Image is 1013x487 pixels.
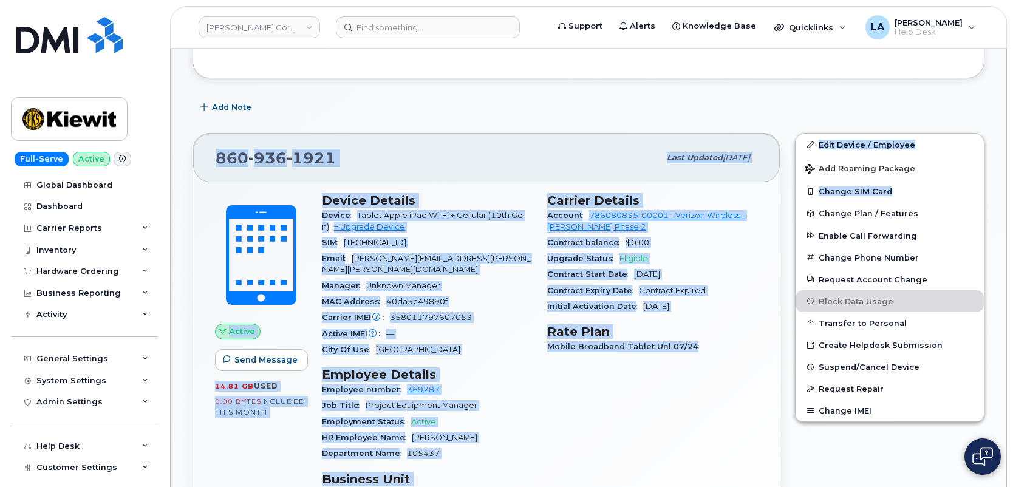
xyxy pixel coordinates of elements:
span: 0.00 Bytes [215,397,261,406]
h3: Device Details [322,193,533,208]
span: 40da5c49890f [386,297,448,306]
span: LA [871,20,884,35]
span: City Of Use [322,345,376,354]
h3: Carrier Details [547,193,758,208]
button: Change IMEI [796,400,984,421]
span: Add Note [212,101,251,113]
a: + Upgrade Device [334,222,405,231]
span: Quicklinks [789,22,833,32]
span: — [386,329,394,338]
span: [GEOGRAPHIC_DATA] [376,345,460,354]
span: 14.81 GB [215,382,254,390]
span: 1921 [287,149,336,167]
span: Initial Activation Date [547,302,643,311]
span: Contract Expiry Date [547,286,639,295]
span: Send Message [234,354,298,366]
button: Transfer to Personal [796,312,984,334]
span: Email [322,254,352,263]
button: Change SIM Card [796,180,984,202]
span: 860 [216,149,336,167]
button: Send Message [215,349,308,371]
span: [PERSON_NAME] [412,433,477,442]
button: Request Account Change [796,268,984,290]
span: Knowledge Base [683,20,756,32]
div: Quicklinks [766,15,854,39]
button: Enable Call Forwarding [796,225,984,247]
span: Add Roaming Package [805,164,915,175]
span: Enable Call Forwarding [819,231,917,240]
span: 358011797607053 [390,313,472,322]
button: Change Phone Number [796,247,984,268]
span: Last updated [667,153,723,162]
span: Project Equipment Manager [366,401,477,410]
input: Find something... [336,16,520,38]
span: Contract balance [547,238,626,247]
span: Suspend/Cancel Device [819,363,919,372]
button: Change Plan / Features [796,202,984,224]
span: Alerts [630,20,655,32]
span: Tablet Apple iPad Wi-Fi + Cellular (10th Gen) [322,211,523,231]
div: Lanette Aparicio [857,15,984,39]
span: Active [411,417,436,426]
span: Device [322,211,357,220]
a: Knowledge Base [664,14,765,38]
span: Change Plan / Features [819,209,918,218]
span: Employee number [322,385,407,394]
span: Help Desk [895,27,963,37]
span: Active IMEI [322,329,386,338]
button: Suspend/Cancel Device [796,356,984,378]
h3: Business Unit [322,472,533,486]
span: [PERSON_NAME][EMAIL_ADDRESS][PERSON_NAME][PERSON_NAME][DOMAIN_NAME] [322,254,530,274]
span: [PERSON_NAME] [895,18,963,27]
a: Edit Device / Employee [796,134,984,155]
span: Active [229,325,255,337]
span: $0.00 [626,238,649,247]
span: Account [547,211,589,220]
button: Request Repair [796,378,984,400]
span: Unknown Manager [366,281,440,290]
a: Support [550,14,611,38]
span: [DATE] [723,153,750,162]
a: Kiewit Corporation [199,16,320,38]
span: Contract Start Date [547,270,634,279]
span: 105437 [407,449,440,458]
img: Open chat [972,447,993,466]
span: Upgrade Status [547,254,619,263]
span: [DATE] [634,270,660,279]
a: 369287 [407,385,440,394]
span: Manager [322,281,366,290]
span: 936 [248,149,287,167]
h3: Rate Plan [547,324,758,339]
span: Employment Status [322,417,411,426]
button: Block Data Usage [796,290,984,312]
span: SIM [322,238,344,247]
a: 786080835-00001 - Verizon Wireless - [PERSON_NAME] Phase 2 [547,211,745,231]
span: used [254,381,278,390]
a: Alerts [611,14,664,38]
button: Add Roaming Package [796,155,984,180]
span: MAC Address [322,297,386,306]
a: Create Helpdesk Submission [796,334,984,356]
span: Job Title [322,401,366,410]
h3: Employee Details [322,367,533,382]
span: Carrier IMEI [322,313,390,322]
span: Eligible [619,254,648,263]
span: Support [568,20,602,32]
span: Contract Expired [639,286,706,295]
span: [DATE] [643,302,669,311]
span: Mobile Broadband Tablet Unl 07/24 [547,342,705,351]
button: Add Note [193,97,262,118]
span: HR Employee Name [322,433,412,442]
span: [TECHNICAL_ID] [344,238,406,247]
span: Department Name [322,449,407,458]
